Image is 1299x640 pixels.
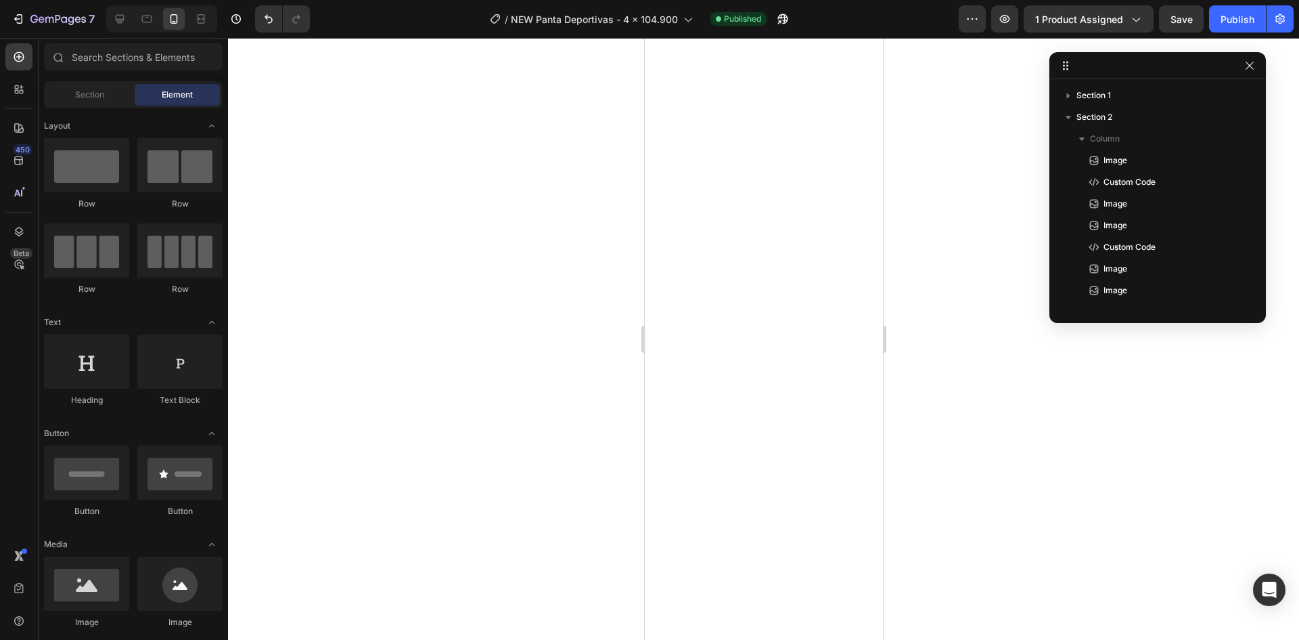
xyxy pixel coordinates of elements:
[75,89,104,101] span: Section
[137,394,223,406] div: Text Block
[44,616,129,628] div: Image
[1159,5,1204,33] button: Save
[162,89,193,101] span: Element
[1103,240,1156,254] span: Custom Code
[1170,14,1193,25] span: Save
[44,198,129,210] div: Row
[89,11,95,27] p: 7
[44,316,61,328] span: Text
[137,505,223,517] div: Button
[44,394,129,406] div: Heading
[1035,12,1123,26] span: 1 product assigned
[1103,305,1156,319] span: Custom Code
[1103,154,1127,167] span: Image
[1103,262,1127,276] span: Image
[201,423,223,444] span: Toggle open
[1076,110,1112,124] span: Section 2
[44,505,129,517] div: Button
[44,427,69,440] span: Button
[1221,12,1254,26] div: Publish
[1103,175,1156,189] span: Custom Code
[1103,219,1127,232] span: Image
[724,13,761,25] span: Published
[44,538,68,551] span: Media
[10,248,32,259] div: Beta
[201,312,223,333] span: Toggle open
[137,198,223,210] div: Row
[44,283,129,295] div: Row
[13,144,32,155] div: 450
[1024,5,1154,33] button: 1 product assigned
[44,43,223,70] input: Search Sections & Elements
[201,115,223,137] span: Toggle open
[1209,5,1266,33] button: Publish
[505,12,508,26] span: /
[1103,284,1127,297] span: Image
[201,534,223,555] span: Toggle open
[255,5,310,33] div: Undo/Redo
[137,616,223,628] div: Image
[511,12,678,26] span: NEW Panta Deportivas - 4 x 104.900
[137,283,223,295] div: Row
[1076,89,1111,102] span: Section 1
[5,5,101,33] button: 7
[1090,132,1120,146] span: Column
[1253,574,1285,606] div: Open Intercom Messenger
[44,120,70,132] span: Layout
[645,38,883,640] iframe: Design area
[1103,197,1127,211] span: Image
